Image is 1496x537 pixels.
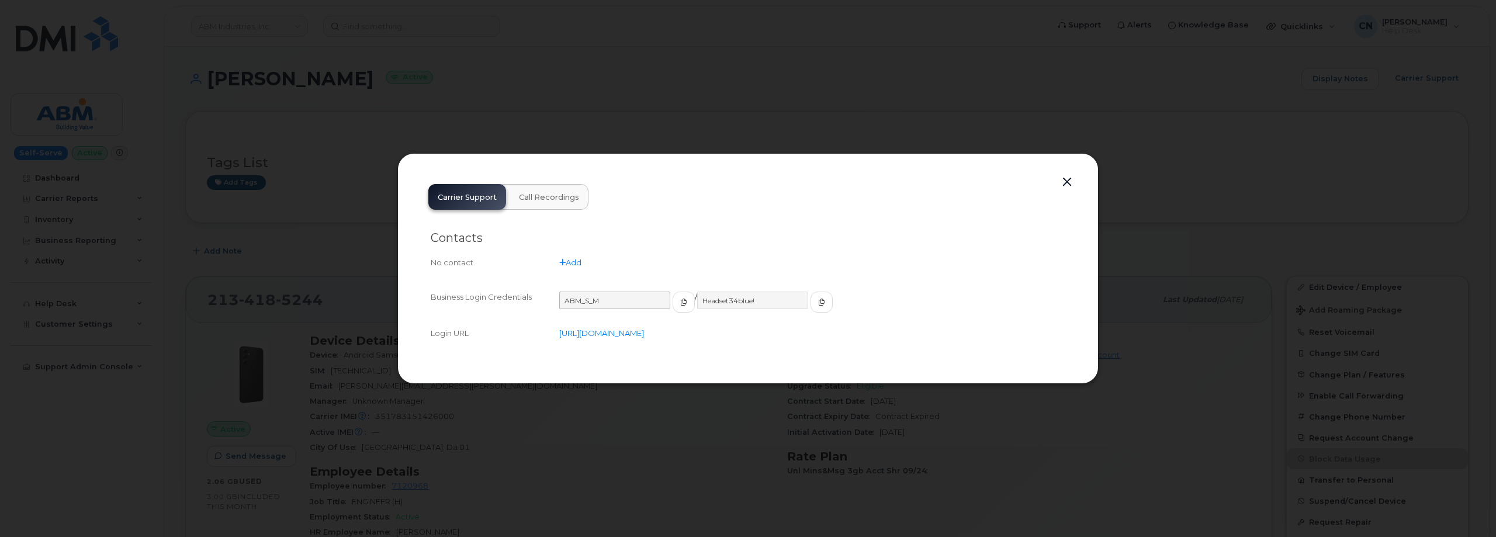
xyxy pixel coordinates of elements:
div: / [559,292,1065,323]
a: [URL][DOMAIN_NAME] [559,328,644,338]
span: Call Recordings [519,193,579,202]
button: copy to clipboard [811,292,833,313]
h2: Contacts [431,231,1065,245]
div: Login URL [431,328,559,339]
a: Add [559,258,581,267]
button: copy to clipboard [673,292,695,313]
div: No contact [431,257,559,268]
div: Business Login Credentials [431,292,559,323]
